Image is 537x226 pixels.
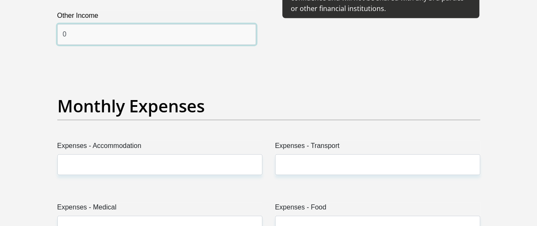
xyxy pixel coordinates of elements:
input: Expenses - Accommodation [57,154,262,175]
input: Other Income [57,24,256,45]
input: Expenses - Transport [275,154,480,175]
label: Expenses - Transport [275,141,480,154]
h2: Monthly Expenses [57,96,480,116]
label: Other Income [57,11,256,24]
label: Expenses - Accommodation [57,141,262,154]
label: Expenses - Food [275,202,480,216]
label: Expenses - Medical [57,202,262,216]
